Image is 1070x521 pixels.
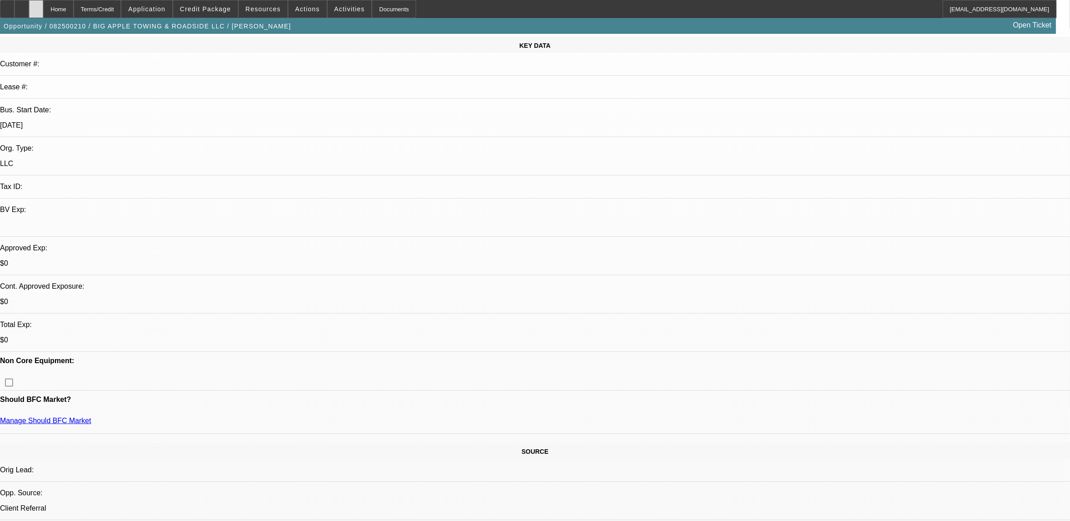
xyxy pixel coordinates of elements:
span: Resources [245,5,281,13]
a: Open Ticket [1010,18,1055,33]
button: Actions [288,0,327,18]
span: SOURCE [522,448,549,455]
button: Activities [328,0,372,18]
span: Opportunity / 082500210 / BIG APPLE TOWING & ROADSIDE LLC / [PERSON_NAME] [4,23,291,30]
span: Activities [334,5,365,13]
span: Application [128,5,165,13]
button: Resources [239,0,287,18]
span: Credit Package [180,5,231,13]
button: Application [121,0,172,18]
button: Credit Package [173,0,238,18]
span: KEY DATA [519,42,551,49]
span: Actions [295,5,320,13]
